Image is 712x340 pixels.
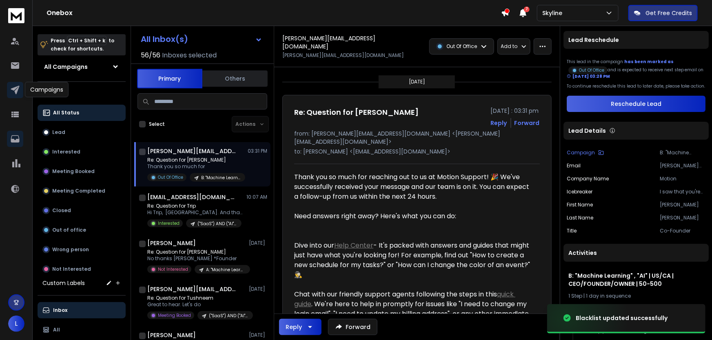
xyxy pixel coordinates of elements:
[294,290,532,329] li: Chat with our friendly support agents following the steps in this . We're here to help in promptl...
[567,73,610,79] div: [DATE] 03:28 PM
[567,96,705,112] button: Reschedule Lead
[38,88,126,100] h3: Filters
[579,67,604,73] p: Out Of Office
[147,285,237,293] h1: [PERSON_NAME][EMAIL_ADDRESS][DOMAIN_NAME]
[209,313,248,319] p: ("SaaS") AND ("AI") | [GEOGRAPHIC_DATA]/CA | 500-5000 | BizDev/Mar | Owner/CXO/VP | 1+ yrs | Post...
[141,35,188,43] h1: All Inbox(s)
[141,50,160,60] span: 56 / 56
[567,228,577,234] p: title
[567,189,592,195] p: icebreaker
[38,105,126,121] button: All Status
[294,172,532,202] p: Thank you so much for reaching out to us at Motion Support! 🎉 We've successfully received your me...
[137,69,202,88] button: Primary
[660,189,705,195] p: I saw that you're the Co-Founder at Motion. Did you know that productivity software companies tha...
[248,148,267,154] p: 03:31 PM
[197,221,237,227] p: ("SaaS") AND ("AI") | [GEOGRAPHIC_DATA]/CA | 500-5000 | BizDev/Mar | Owner/CXO/VP | 1+ yrs | Post...
[149,121,165,127] label: Select
[147,157,245,163] p: Re: Question for [PERSON_NAME]
[334,241,373,250] a: Help Center
[158,174,183,180] p: Out Of Office
[660,215,705,221] p: [PERSON_NAME]
[147,147,237,155] h1: [PERSON_NAME][EMAIL_ADDRESS][DOMAIN_NAME]
[201,175,240,181] p: B: "Machine Learning" , "AI" | US/CA | CEO/FOUNDER/OWNER | 50-500
[660,162,705,169] p: [PERSON_NAME][EMAIL_ADDRESS][DOMAIN_NAME]
[38,322,126,338] button: All
[249,332,267,338] p: [DATE]
[52,246,89,253] p: Wrong person
[586,292,631,299] span: 1 day in sequence
[38,302,126,318] button: Inbox
[38,183,126,199] button: Meeting Completed
[294,290,515,309] a: quick guide
[38,202,126,219] button: Closed
[491,119,507,127] button: Reply
[38,241,126,258] button: Wrong person
[53,327,60,333] p: All
[447,43,477,50] p: Out Of Office
[249,240,267,246] p: [DATE]
[147,163,245,170] p: Thank you so much for
[147,331,196,339] h1: [PERSON_NAME]
[67,36,106,45] span: Ctrl + Shift + k
[294,147,540,156] p: to: [PERSON_NAME] <[EMAIL_ADDRESS][DOMAIN_NAME]>
[294,241,532,280] li: Dive into our - It's packed with answers and guides that might just have what you're looking for!...
[134,31,269,47] button: All Inbox(s)
[202,70,268,88] button: Others
[501,43,518,50] p: Add to
[286,323,302,331] div: Reply
[158,220,180,226] p: Interested
[542,9,566,17] p: Skyline
[53,307,67,314] p: Inbox
[568,127,606,135] p: Lead Details
[38,59,126,75] button: All Campaigns
[567,215,593,221] p: Last Name
[147,249,245,255] p: Re: Question for [PERSON_NAME]
[628,5,698,21] button: Get Free Credits
[568,293,704,299] div: |
[563,244,709,262] div: Activities
[567,149,604,156] button: Campaign
[147,295,245,301] p: Re: Question for Tushneem
[328,319,377,335] button: Forward
[645,9,692,17] p: Get Free Credits
[147,193,237,201] h1: [EMAIL_ADDRESS][DOMAIN_NAME]
[38,261,126,277] button: Not Interested
[279,319,322,335] button: Reply
[8,316,24,332] button: L
[294,107,419,118] h1: Re: Question for [PERSON_NAME]
[52,207,71,214] p: Closed
[294,211,532,221] p: Need answers right away? Here's what you can do:
[567,202,593,208] p: First Name
[147,255,245,262] p: No thanks [PERSON_NAME] *Founder
[294,129,540,146] p: from: [PERSON_NAME][EMAIL_ADDRESS][DOMAIN_NAME] <[PERSON_NAME][EMAIL_ADDRESS][DOMAIN_NAME]>
[567,83,705,89] p: To continue reschedule this lead to later date, please take action.
[44,63,88,71] h1: All Campaigns
[524,7,530,12] span: 7
[568,36,619,44] p: Lead Reschedule
[147,203,245,209] p: Re: Question for Trip
[576,314,668,322] div: Blacklist updated successfully
[147,239,196,247] h1: [PERSON_NAME]
[52,188,105,194] p: Meeting Completed
[515,119,540,127] div: Forward
[246,194,267,200] p: 10:07 AM
[660,228,705,234] p: Co-Founder
[38,163,126,180] button: Meeting Booked
[491,107,540,115] p: [DATE] : 03:31 pm
[409,79,425,85] p: [DATE]
[147,209,245,216] p: Hi Trip, [GEOGRAPHIC_DATA]. And thanks
[158,266,188,272] p: Not Interested
[51,37,114,53] p: Press to check for shortcuts.
[52,266,91,272] p: Not Interested
[567,59,705,80] div: This lead in the campaign and is expected to receive next step email on
[249,286,267,292] p: [DATE]
[158,312,191,318] p: Meeting Booked
[162,50,217,60] h3: Inboxes selected
[52,168,95,175] p: Meeting Booked
[567,175,609,182] p: Company Name
[624,59,674,65] span: has been marked as
[52,129,65,136] p: Lead
[660,175,705,182] p: Motion
[52,227,86,233] p: Out of office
